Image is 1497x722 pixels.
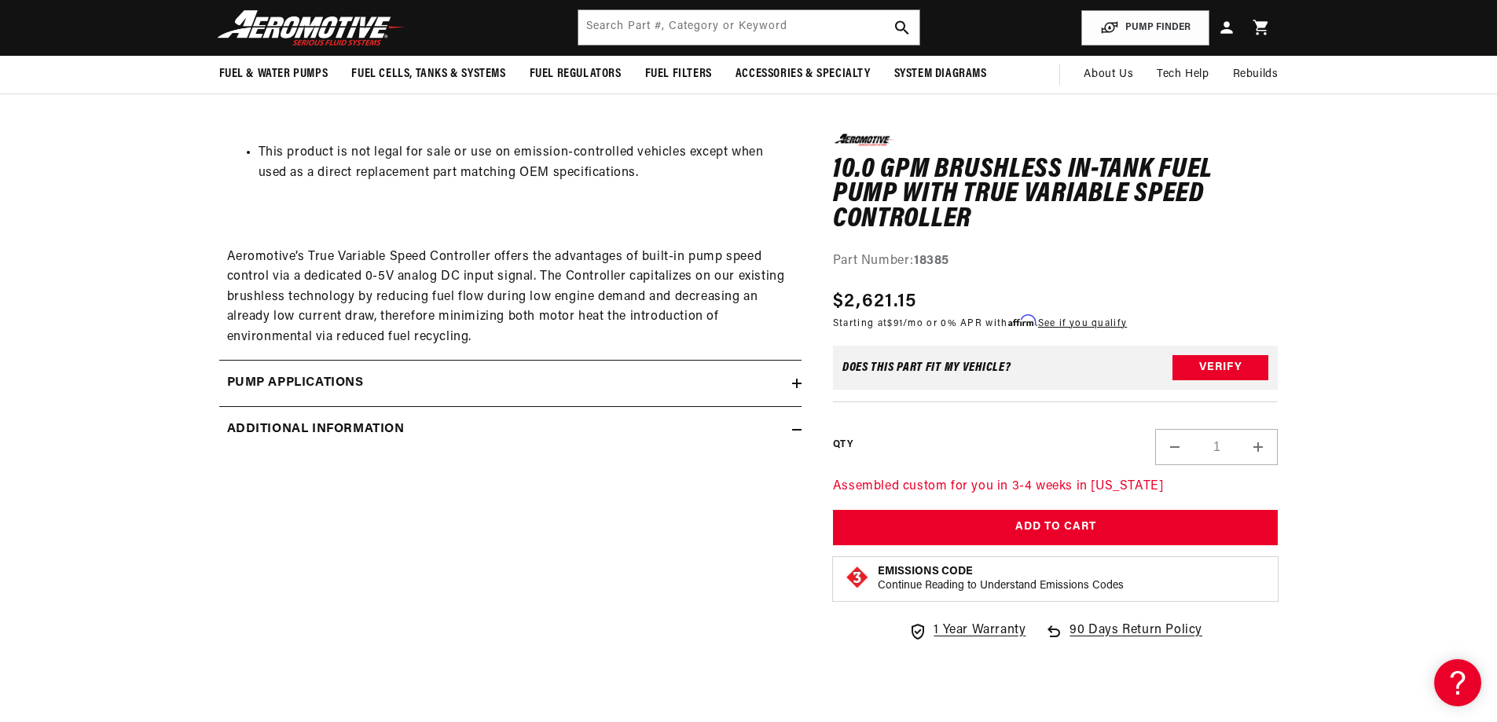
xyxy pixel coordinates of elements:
[1081,10,1209,46] button: PUMP FINDER
[885,10,919,45] button: search button
[736,66,871,82] span: Accessories & Specialty
[878,578,1124,592] p: Continue Reading to Understand Emissions Codes
[213,9,409,46] img: Aeromotive
[1172,355,1268,380] button: Verify
[219,407,802,453] summary: Additional information
[833,510,1279,545] button: Add to Cart
[887,318,903,328] span: $91
[1157,66,1209,83] span: Tech Help
[219,361,802,406] summary: Pump Applications
[724,56,882,93] summary: Accessories & Specialty
[833,251,1279,272] div: Part Number:
[845,564,870,589] img: Emissions code
[578,10,919,45] input: Search by Part Number, Category or Keyword
[882,56,999,93] summary: System Diagrams
[833,477,1279,497] p: Assembled custom for you in 3-4 weeks in [US_STATE]
[227,373,364,394] h2: Pump Applications
[645,66,712,82] span: Fuel Filters
[518,56,633,93] summary: Fuel Regulators
[1145,56,1220,93] summary: Tech Help
[227,420,405,440] h2: Additional information
[1038,318,1127,328] a: See if you qualify - Learn more about Affirm Financing (opens in modal)
[878,564,1124,592] button: Emissions CodeContinue Reading to Understand Emissions Codes
[530,66,622,82] span: Fuel Regulators
[914,255,949,267] strong: 18385
[878,565,973,577] strong: Emissions Code
[633,56,724,93] summary: Fuel Filters
[219,66,328,82] span: Fuel & Water Pumps
[833,438,853,452] label: QTY
[1044,620,1202,656] a: 90 Days Return Policy
[207,56,340,93] summary: Fuel & Water Pumps
[833,315,1127,330] p: Starting at /mo or 0% APR with .
[351,66,505,82] span: Fuel Cells, Tanks & Systems
[339,56,517,93] summary: Fuel Cells, Tanks & Systems
[894,66,987,82] span: System Diagrams
[1233,66,1279,83] span: Rebuilds
[259,143,794,183] li: This product is not legal for sale or use on emission-controlled vehicles except when used as a d...
[833,287,917,315] span: $2,621.15
[833,157,1279,232] h1: 10.0 GPM Brushless In-Tank Fuel Pump with True Variable Speed Controller
[1084,68,1133,80] span: About Us
[908,620,1026,640] a: 1 Year Warranty
[1221,56,1290,93] summary: Rebuilds
[1008,314,1036,326] span: Affirm
[1072,56,1145,93] a: About Us
[842,361,1011,374] div: Does This part fit My vehicle?
[934,620,1026,640] span: 1 Year Warranty
[227,207,794,347] p: Aeromotive’s True Variable Speed Controller offers the advantages of built-in pump speed control ...
[1070,620,1202,656] span: 90 Days Return Policy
